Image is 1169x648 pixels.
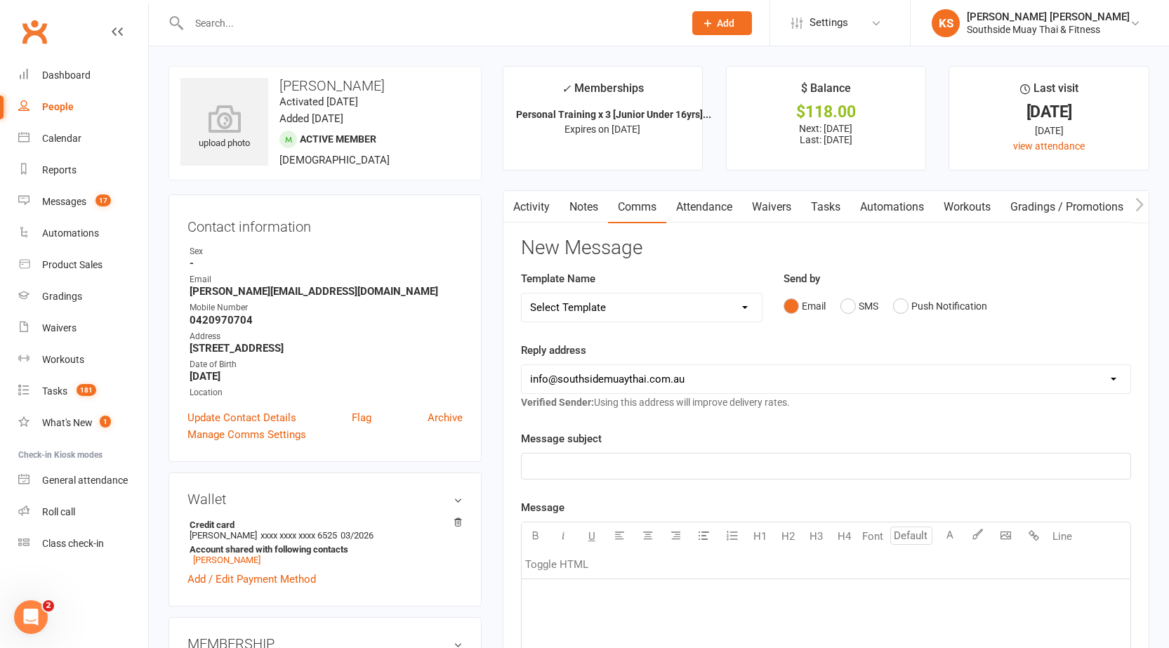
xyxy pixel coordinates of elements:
[18,281,148,312] a: Gradings
[893,293,987,319] button: Push Notification
[803,522,831,550] button: H3
[42,259,103,270] div: Product Sales
[588,530,595,543] span: U
[190,330,463,343] div: Address
[18,91,148,123] a: People
[42,70,91,81] div: Dashboard
[185,13,674,33] input: Search...
[18,407,148,439] a: What's New1
[300,133,376,145] span: Active member
[187,426,306,443] a: Manage Comms Settings
[810,7,848,39] span: Settings
[521,430,602,447] label: Message subject
[801,79,851,105] div: $ Balance
[190,301,463,315] div: Mobile Number
[42,227,99,239] div: Automations
[522,550,592,578] button: Toggle HTML
[850,191,934,223] a: Automations
[840,293,878,319] button: SMS
[17,14,52,49] a: Clubworx
[279,154,390,166] span: [DEMOGRAPHIC_DATA]
[18,60,148,91] a: Dashboard
[784,270,820,287] label: Send by
[279,95,358,108] time: Activated [DATE]
[42,417,93,428] div: What's New
[859,522,887,550] button: Font
[521,499,564,516] label: Message
[187,571,316,588] a: Add / Edit Payment Method
[562,82,571,95] i: ✓
[180,105,268,151] div: upload photo
[42,475,128,486] div: General attendance
[18,249,148,281] a: Product Sales
[692,11,752,35] button: Add
[562,79,644,105] div: Memberships
[77,384,96,396] span: 181
[260,530,337,541] span: xxxx xxxx xxxx 6525
[190,386,463,399] div: Location
[578,522,606,550] button: U
[742,191,801,223] a: Waivers
[1000,191,1133,223] a: Gradings / Promotions
[43,600,54,611] span: 2
[428,409,463,426] a: Archive
[666,191,742,223] a: Attendance
[746,522,774,550] button: H1
[190,520,456,530] strong: Credit card
[18,123,148,154] a: Calendar
[190,370,463,383] strong: [DATE]
[560,191,608,223] a: Notes
[521,237,1131,259] h3: New Message
[279,112,343,125] time: Added [DATE]
[42,538,104,549] div: Class check-in
[190,544,456,555] strong: Account shared with following contacts
[42,322,77,333] div: Waivers
[962,105,1136,119] div: [DATE]
[1020,79,1078,105] div: Last visit
[18,528,148,560] a: Class kiosk mode
[521,342,586,359] label: Reply address
[18,465,148,496] a: General attendance kiosk mode
[42,354,84,365] div: Workouts
[190,358,463,371] div: Date of Birth
[193,555,260,565] a: [PERSON_NAME]
[42,291,82,302] div: Gradings
[187,409,296,426] a: Update Contact Details
[95,194,111,206] span: 17
[503,191,560,223] a: Activity
[18,154,148,186] a: Reports
[100,416,111,428] span: 1
[352,409,371,426] a: Flag
[801,191,850,223] a: Tasks
[962,123,1136,138] div: [DATE]
[190,285,463,298] strong: [PERSON_NAME][EMAIL_ADDRESS][DOMAIN_NAME]
[739,123,913,145] p: Next: [DATE] Last: [DATE]
[42,196,86,207] div: Messages
[521,270,595,287] label: Template Name
[42,133,81,144] div: Calendar
[890,527,932,545] input: Default
[18,186,148,218] a: Messages 17
[521,397,790,408] span: Using this address will improve delivery rates.
[190,273,463,286] div: Email
[187,491,463,507] h3: Wallet
[831,522,859,550] button: H4
[934,191,1000,223] a: Workouts
[967,11,1130,23] div: [PERSON_NAME] [PERSON_NAME]
[564,124,640,135] span: Expires on [DATE]
[1013,140,1085,152] a: view attendance
[180,78,470,93] h3: [PERSON_NAME]
[18,376,148,407] a: Tasks 181
[190,314,463,326] strong: 0420970704
[739,105,913,119] div: $118.00
[18,218,148,249] a: Automations
[42,164,77,176] div: Reports
[1048,522,1076,550] button: Line
[18,312,148,344] a: Waivers
[774,522,803,550] button: H2
[190,342,463,355] strong: [STREET_ADDRESS]
[14,600,48,634] iframe: Intercom live chat
[187,213,463,234] h3: Contact information
[784,293,826,319] button: Email
[967,23,1130,36] div: Southside Muay Thai & Fitness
